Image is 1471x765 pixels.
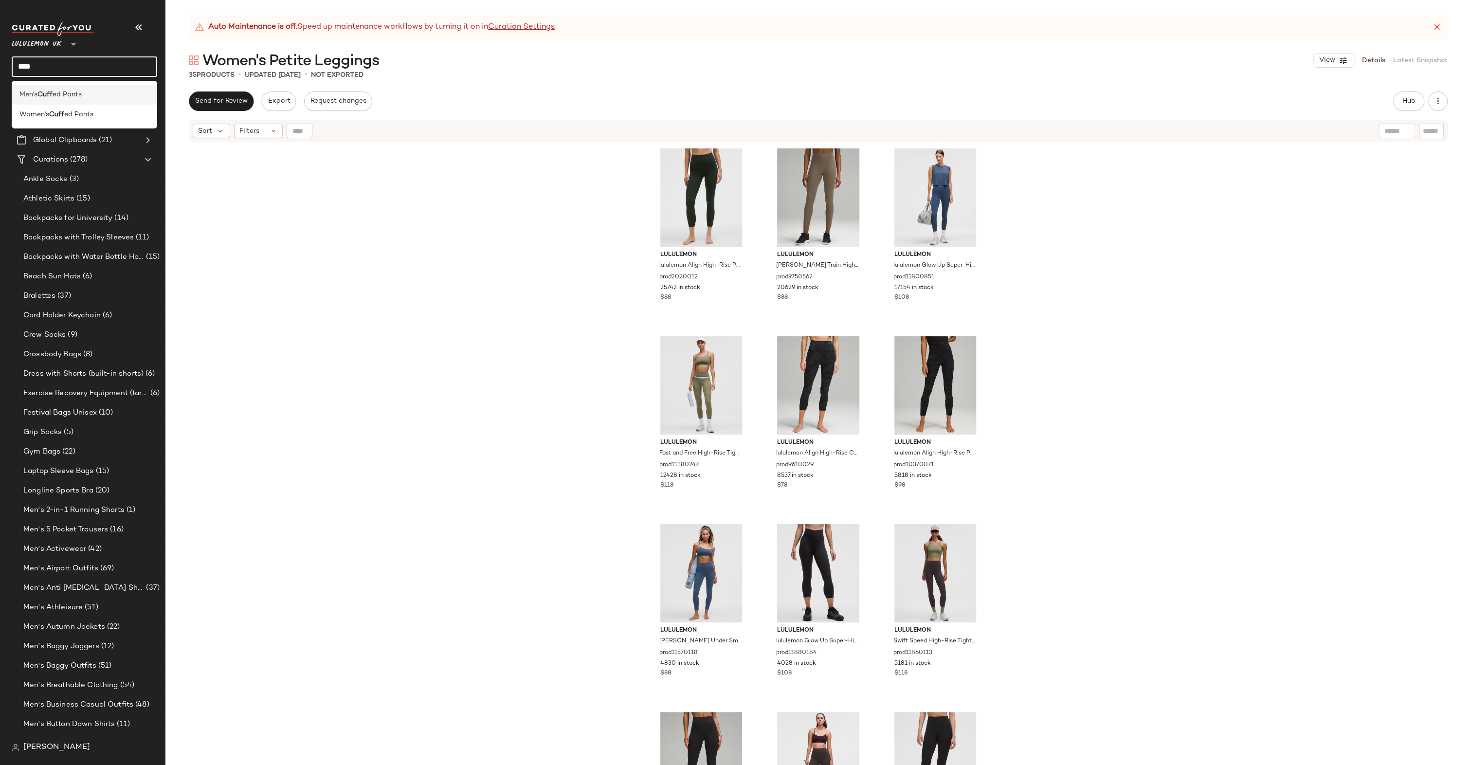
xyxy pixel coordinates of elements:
span: Women's Petite Leggings [202,52,379,71]
span: (37) [55,291,71,302]
span: (5) [62,427,73,438]
a: Details [1362,55,1385,66]
button: Export [261,91,296,111]
div: Products [189,70,235,80]
span: $108 [894,293,909,302]
span: Laptop Sleeve Bags [23,466,94,477]
span: ed Pants [64,109,93,120]
span: Men's [19,90,37,100]
span: Swift Speed High-Rise Tight 25" [893,637,976,646]
span: Ankle Socks [23,174,68,185]
span: prod11880184 [776,649,817,657]
span: • [238,69,241,81]
a: Curation Settings [488,21,555,33]
span: (37) [144,583,160,594]
p: updated [DATE] [245,70,301,80]
span: Filters [239,126,259,136]
span: (278) [68,154,88,165]
span: Request changes [310,97,366,105]
span: prod11570118 [659,649,698,657]
span: View [1319,56,1335,64]
span: (12) [99,641,114,652]
span: Men's Anti [MEDICAL_DATA] Shorts [23,583,144,594]
span: (54) [118,680,135,691]
span: $118 [660,481,673,490]
span: (6) [81,271,92,282]
span: (15) [74,193,90,204]
span: Send for Review [195,97,248,105]
b: Cuff [37,90,53,100]
span: (51) [96,660,112,672]
span: Women's [19,109,49,120]
span: Men's Activewear [23,544,86,555]
img: LW5DSJS_047184_1 [887,336,984,435]
span: 17154 in stock [894,284,934,292]
p: Not Exported [311,70,363,80]
span: lululemon Align High-Rise Crop 23" [776,449,858,458]
span: (20) [93,485,110,496]
span: (69) [98,563,114,574]
span: prod9610029 [776,461,814,470]
span: Global Clipboards [33,135,97,146]
span: lululemon Glow Up Super-High-Rise Crop 23" [776,637,858,646]
span: 4830 in stock [660,659,699,668]
span: (15) [94,466,109,477]
span: prod9750562 [776,273,813,282]
span: (6) [101,310,112,321]
span: lululemon [777,438,859,447]
span: lululemon Glow Up Super-High-Rise Tight 25" [893,261,976,270]
span: Card Holder Keychain [23,310,101,321]
span: Hub [1402,97,1416,105]
span: Lululemon UK [12,33,62,51]
span: Men's Business Casual Outfits [23,699,133,710]
span: Backpacks with Water Bottle Holder [23,252,144,263]
span: 4028 in stock [777,659,816,668]
img: LW6BOYS_047184_1 [769,336,867,435]
span: 8537 in stock [777,472,814,480]
span: lululemon [660,251,743,259]
span: [PERSON_NAME] [23,742,90,753]
span: Men's Athleisure [23,602,83,613]
span: lululemon [660,438,743,447]
span: ed Pants [53,90,82,100]
span: (10) [97,407,113,419]
img: LW5FZES_071150_1 [887,148,984,247]
span: prod10370071 [893,461,934,470]
span: (3) [68,174,79,185]
strong: Auto Maintenance is off. [208,21,297,33]
span: (22) [105,621,120,633]
span: Curations [33,154,68,165]
span: lululemon [894,626,977,635]
span: Men's 5 Pocket Trousers [23,524,108,535]
img: LW6CUUS_0001_1 [769,524,867,622]
span: $108 [777,669,792,678]
span: prod11380247 [659,461,699,470]
button: Request changes [304,91,372,111]
span: (8) [81,349,92,360]
span: (1) [125,505,135,516]
span: Backpacks with Trolley Sleeves [23,232,134,243]
span: Grip Socks [23,427,62,438]
span: Sort [198,126,212,136]
span: $88 [660,293,671,302]
span: Men's 2-in-1 Running Shorts [23,505,125,516]
span: (16) [108,524,124,535]
span: Men's Autumn Jackets [23,621,105,633]
span: 35 [189,72,197,79]
span: (51) [83,602,98,613]
span: prod11860113 [893,649,932,657]
span: (21) [97,135,112,146]
span: Men's Baggy Joggers [23,641,99,652]
button: Hub [1393,91,1424,111]
span: $88 [777,293,788,302]
span: lululemon [894,438,977,447]
span: $88 [660,669,671,678]
span: Athletic Skirts [23,193,74,204]
span: $98 [894,481,905,490]
img: LW5FELS_071150_1 [653,524,750,622]
span: 12428 in stock [660,472,701,480]
span: Men's Airport Outfits [23,563,98,574]
img: svg%3e [12,744,19,751]
span: (14) [112,213,128,224]
span: lululemon Align High-Rise Pant 25" [659,261,742,270]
